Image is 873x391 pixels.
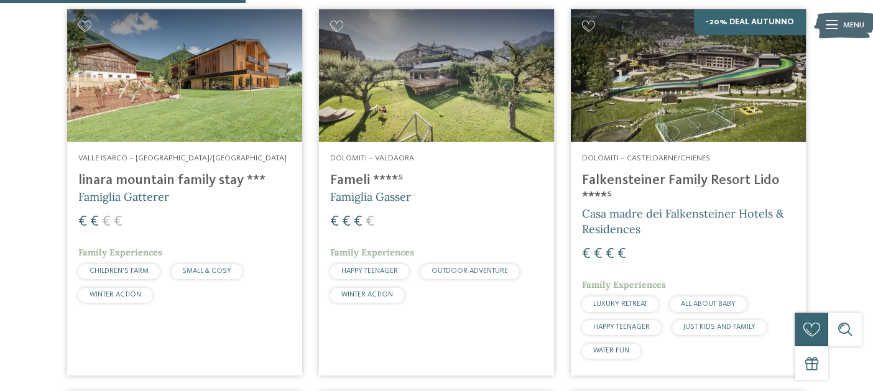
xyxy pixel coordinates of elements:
span: Dolomiti – Valdaora [330,154,414,162]
span: WINTER ACTION [90,291,141,298]
span: € [606,247,614,262]
span: WATER FUN [593,347,629,354]
span: SMALL & COSY [182,267,231,275]
span: € [114,214,122,229]
span: Dolomiti – Casteldarne/Chienes [582,154,710,162]
span: € [102,214,111,229]
span: € [90,214,99,229]
img: Cercate un hotel per famiglie? Qui troverete solo i migliori! [67,9,302,142]
span: LUXURY RETREAT [593,300,647,308]
span: HAPPY TEENAGER [341,267,398,275]
span: € [342,214,351,229]
span: Valle Isarco – [GEOGRAPHIC_DATA]/[GEOGRAPHIC_DATA] [78,154,287,162]
a: Cercate un hotel per famiglie? Qui troverete solo i migliori! Dolomiti – Valdaora Fameli ****ˢ Fa... [319,9,554,375]
span: Family Experiences [78,247,162,258]
span: Family Experiences [582,279,666,290]
span: Famiglia Gasser [330,190,411,204]
span: € [617,247,626,262]
span: CHILDREN’S FARM [90,267,149,275]
span: € [594,247,603,262]
span: OUTDOOR ADVENTURE [432,267,508,275]
span: HAPPY TEENAGER [593,323,650,331]
h4: linara mountain family stay *** [78,172,291,189]
a: Cercate un hotel per famiglie? Qui troverete solo i migliori! -20% Deal Autunno Dolomiti – Castel... [571,9,806,375]
span: € [354,214,363,229]
span: JUST KIDS AND FAMILY [683,323,755,331]
span: € [330,214,339,229]
a: Cercate un hotel per famiglie? Qui troverete solo i migliori! Valle Isarco – [GEOGRAPHIC_DATA]/[G... [67,9,302,375]
span: Casa madre dei Falkensteiner Hotels & Residences [582,206,784,236]
img: Cercate un hotel per famiglie? Qui troverete solo i migliori! [571,9,806,142]
img: Cercate un hotel per famiglie? Qui troverete solo i migliori! [319,9,554,142]
h4: Falkensteiner Family Resort Lido ****ˢ [582,172,795,206]
span: ALL ABOUT BABY [681,300,736,308]
span: WINTER ACTION [341,291,393,298]
span: € [78,214,87,229]
span: Family Experiences [330,247,414,258]
span: Famiglia Gatterer [78,190,169,204]
span: € [582,247,591,262]
span: € [366,214,374,229]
